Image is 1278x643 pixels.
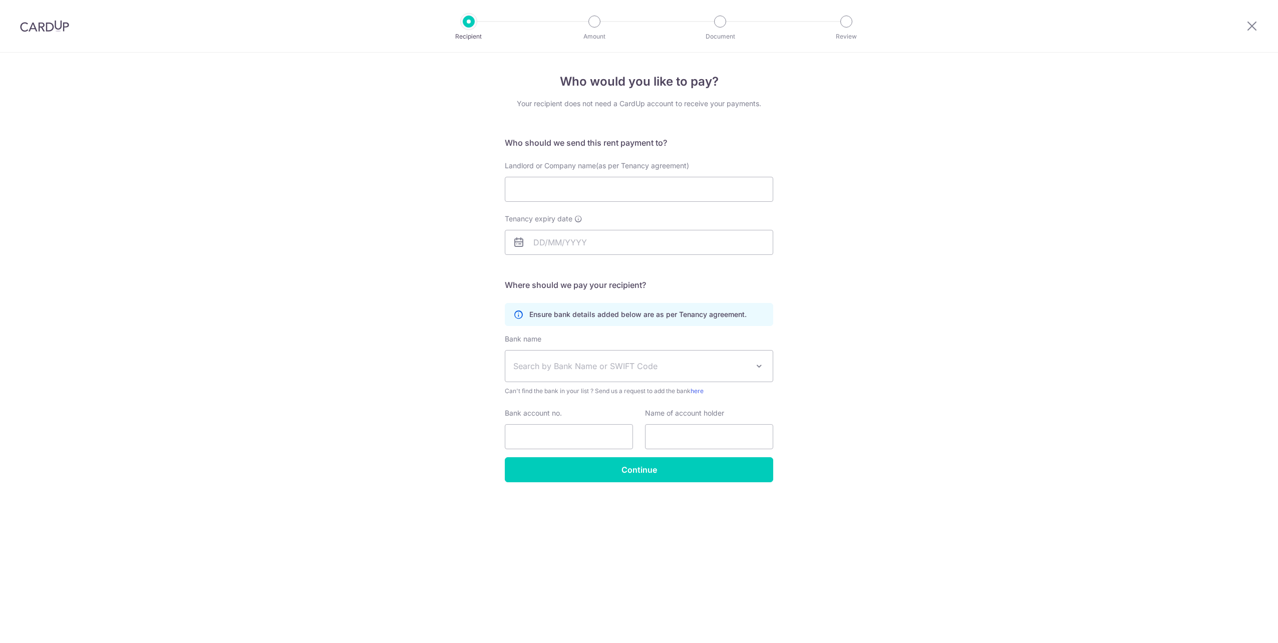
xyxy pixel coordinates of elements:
[557,32,631,42] p: Amount
[505,214,572,224] span: Tenancy expiry date
[513,360,749,372] span: Search by Bank Name or SWIFT Code
[809,32,883,42] p: Review
[505,161,689,170] span: Landlord or Company name(as per Tenancy agreement)
[505,457,773,482] input: Continue
[20,20,69,32] img: CardUp
[505,408,562,418] label: Bank account no.
[505,386,773,396] span: Can't find the bank in your list ? Send us a request to add the bank
[432,32,506,42] p: Recipient
[505,230,773,255] input: DD/MM/YYYY
[505,334,541,344] label: Bank name
[645,408,724,418] label: Name of account holder
[505,279,773,291] h5: Where should we pay your recipient?
[529,309,747,319] p: Ensure bank details added below are as per Tenancy agreement.
[683,32,757,42] p: Document
[505,137,773,149] h5: Who should we send this rent payment to?
[505,99,773,109] div: Your recipient does not need a CardUp account to receive your payments.
[505,73,773,91] h4: Who would you like to pay?
[691,387,704,395] a: here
